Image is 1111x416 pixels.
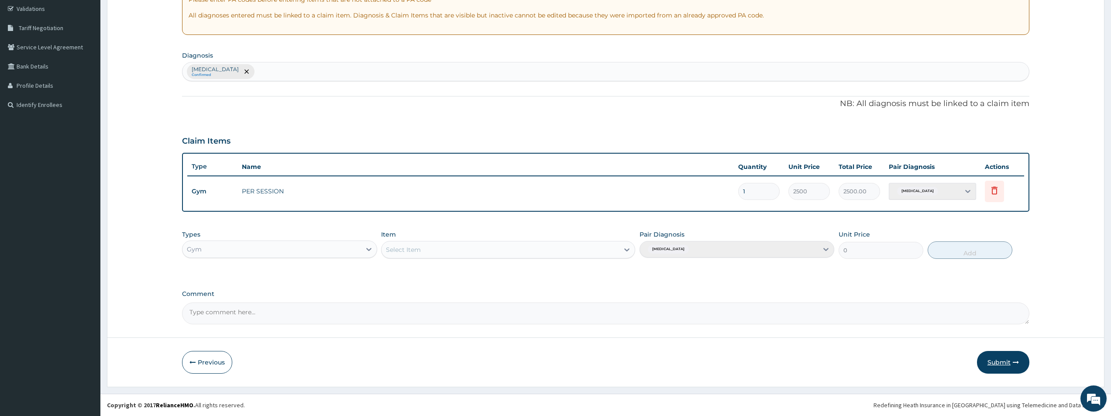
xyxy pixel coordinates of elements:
[16,44,35,65] img: d_794563401_company_1708531726252_794563401
[182,98,1029,110] p: NB: All diagnosis must be linked to a claim item
[51,110,120,198] span: We're online!
[19,24,63,32] span: Tariff Negotiation
[980,158,1024,175] th: Actions
[143,4,164,25] div: Minimize live chat window
[237,182,734,200] td: PER SESSION
[834,158,884,175] th: Total Price
[381,230,396,239] label: Item
[874,401,1104,409] div: Redefining Heath Insurance in [GEOGRAPHIC_DATA] using Telemedicine and Data Science!
[4,238,166,269] textarea: Type your message and hit 'Enter'
[734,158,784,175] th: Quantity
[182,231,200,238] label: Types
[100,394,1111,416] footer: All rights reserved.
[187,245,202,254] div: Gym
[45,49,147,60] div: Chat with us now
[182,351,232,374] button: Previous
[182,51,213,60] label: Diagnosis
[839,230,870,239] label: Unit Price
[187,158,237,175] th: Type
[182,137,230,146] h3: Claim Items
[884,158,980,175] th: Pair Diagnosis
[237,158,734,175] th: Name
[187,183,237,199] td: Gym
[928,241,1012,259] button: Add
[977,351,1029,374] button: Submit
[107,401,195,409] strong: Copyright © 2017 .
[784,158,834,175] th: Unit Price
[189,11,1023,20] p: All diagnoses entered must be linked to a claim item. Diagnosis & Claim Items that are visible bu...
[640,230,684,239] label: Pair Diagnosis
[182,290,1029,298] label: Comment
[386,245,421,254] div: Select Item
[156,401,193,409] a: RelianceHMO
